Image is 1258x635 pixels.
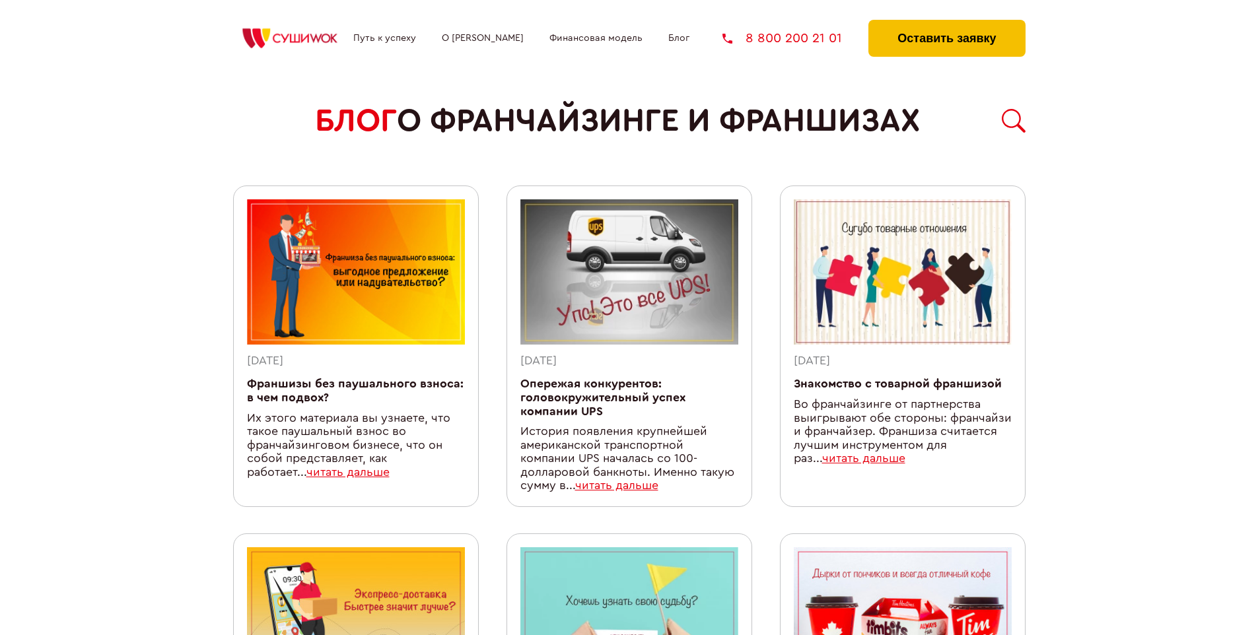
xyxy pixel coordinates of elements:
[247,378,464,403] a: Франшизы без паушального взноса: в чем подвох?
[397,103,920,139] span: о франчайзинге и франшизах
[353,33,416,44] a: Путь к успеху
[549,33,643,44] a: Финансовая модель
[794,354,1012,368] div: [DATE]
[668,33,689,44] a: Блог
[794,398,1012,466] div: Во франчайзинге от партнерства выигрывают обе стороны: франчайзи и франчайзер. Франшиза считается...
[247,412,465,480] div: Их этого материала вы узнаете, что такое паушальный взнос во франчайзинговом бизнесе, что он собо...
[442,33,524,44] a: О [PERSON_NAME]
[520,354,738,368] div: [DATE]
[822,453,905,464] a: читать дальше
[794,378,1002,389] a: Знакомство с товарной франшизой
[722,32,842,45] a: 8 800 200 21 01
[247,354,465,368] div: [DATE]
[306,467,390,478] a: читать дальше
[575,480,658,491] a: читать дальше
[520,425,738,493] div: История появления крупнейшей американской транспортной компании UPS началась со 100-долларовой ба...
[315,103,397,139] span: БЛОГ
[520,378,685,417] a: Опережая конкурентов: головокружительный успех компании UPS
[868,20,1025,57] button: Оставить заявку
[746,32,842,45] span: 8 800 200 21 01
